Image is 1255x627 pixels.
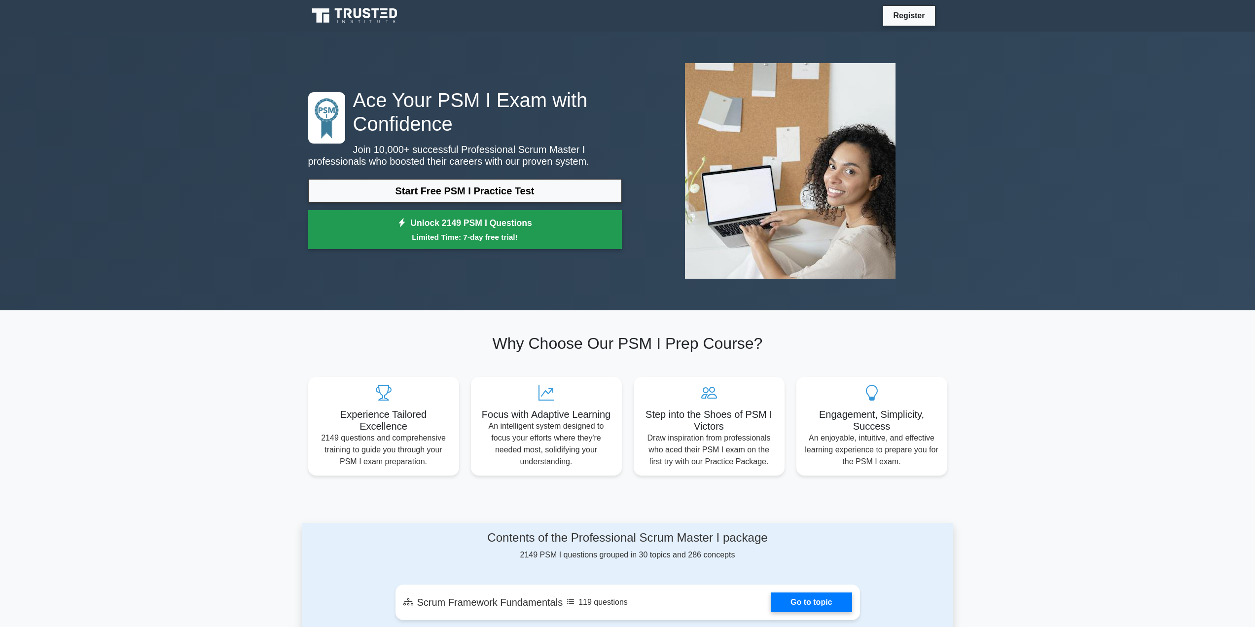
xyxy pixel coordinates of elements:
a: Go to topic [771,592,852,612]
p: An enjoyable, intuitive, and effective learning experience to prepare you for the PSM I exam. [804,432,939,468]
h5: Experience Tailored Excellence [316,408,451,432]
h5: Focus with Adaptive Learning [479,408,614,420]
a: Start Free PSM I Practice Test [308,179,622,203]
h2: Why Choose Our PSM I Prep Course? [308,334,947,353]
a: Register [887,9,931,22]
h1: Ace Your PSM I Exam with Confidence [308,88,622,136]
div: 2149 PSM I questions grouped in 30 topics and 286 concepts [395,531,860,561]
a: Unlock 2149 PSM I QuestionsLimited Time: 7-day free trial! [308,210,622,250]
p: 2149 questions and comprehensive training to guide you through your PSM I exam preparation. [316,432,451,468]
h4: Contents of the Professional Scrum Master I package [395,531,860,545]
p: Draw inspiration from professionals who aced their PSM I exam on the first try with our Practice ... [642,432,777,468]
p: Join 10,000+ successful Professional Scrum Master I professionals who boosted their careers with ... [308,144,622,167]
h5: Step into the Shoes of PSM I Victors [642,408,777,432]
p: An intelligent system designed to focus your efforts where they're needed most, solidifying your ... [479,420,614,468]
h5: Engagement, Simplicity, Success [804,408,939,432]
small: Limited Time: 7-day free trial! [321,231,610,243]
